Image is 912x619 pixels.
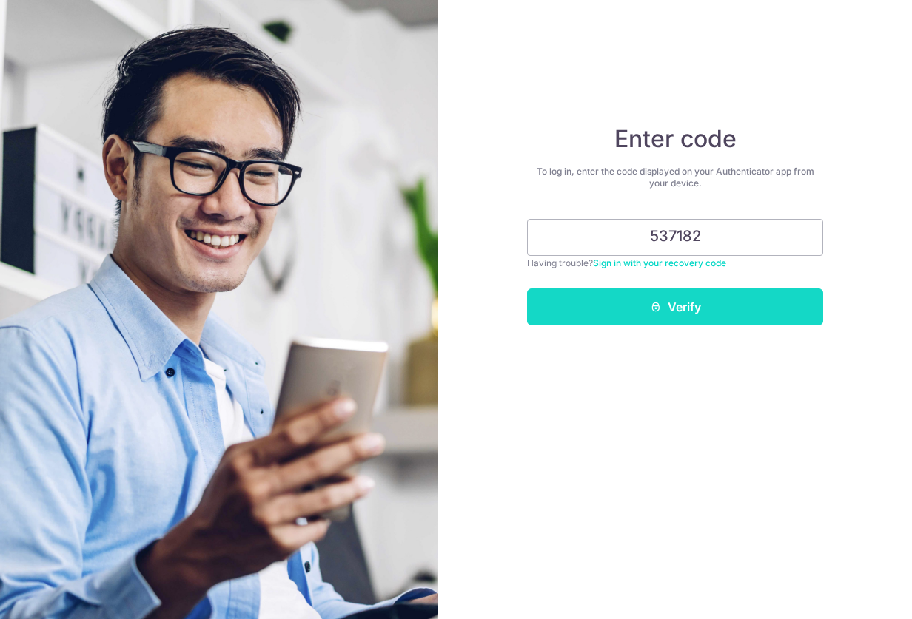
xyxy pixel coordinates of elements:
[527,288,823,325] button: Verify
[527,166,823,189] div: To log in, enter the code displayed on your Authenticator app from your device.
[527,256,823,271] div: Having trouble?
[593,257,726,268] a: Sign in with your recovery code
[527,124,823,154] h4: Enter code
[527,219,823,256] input: Enter 6 digit code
